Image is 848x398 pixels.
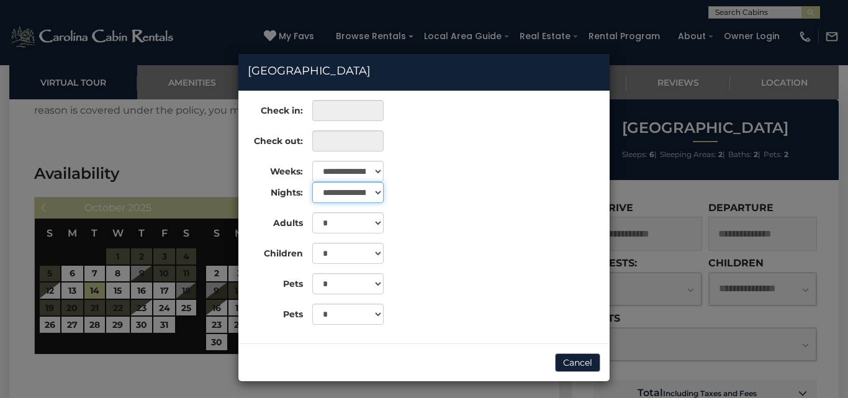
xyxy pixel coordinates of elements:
[238,161,303,178] label: Weeks:
[238,100,303,117] label: Check in:
[238,130,303,147] label: Check out:
[238,273,303,290] label: Pets
[238,304,303,320] label: Pets
[555,353,600,372] button: Cancel
[238,243,303,260] label: Children
[248,63,600,79] h4: [GEOGRAPHIC_DATA]
[238,212,303,229] label: Adults
[238,182,303,199] label: Nights:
